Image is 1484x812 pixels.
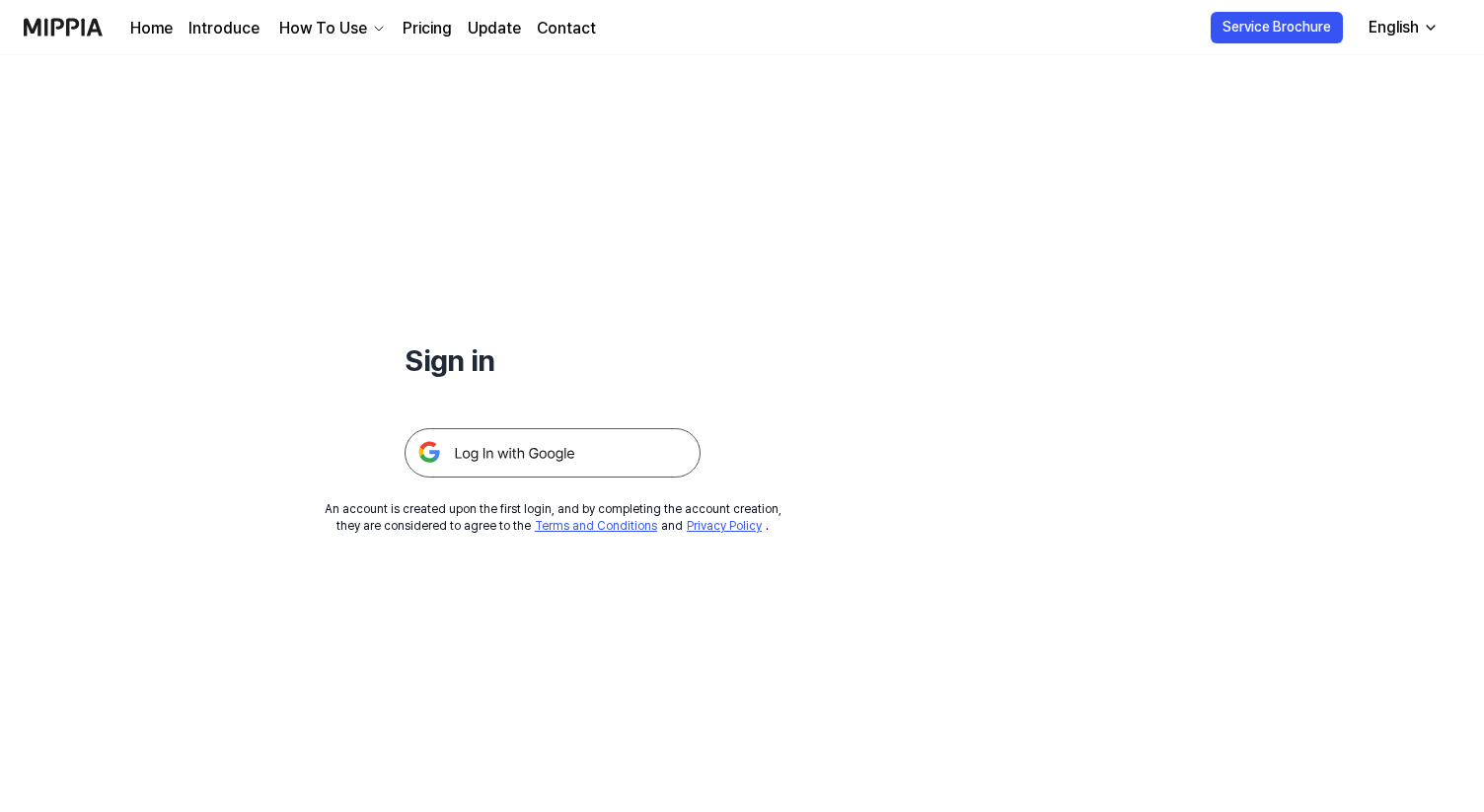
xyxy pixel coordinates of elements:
[275,17,387,40] button: How To Use
[405,339,701,381] h1: Sign in
[403,17,452,40] a: Pricing
[687,519,762,533] a: Privacy Policy
[468,17,521,40] a: Update
[275,17,371,40] div: How To Use
[537,17,596,40] a: Contact
[130,17,173,40] a: Home
[188,17,260,40] a: Introduce
[405,428,701,478] img: 구글 로그인 버튼
[325,501,781,535] div: An account is created upon the first login, and by completing the account creation, they are cons...
[1365,16,1423,39] div: English
[535,519,657,533] a: Terms and Conditions
[1353,8,1450,47] button: English
[1211,12,1343,43] button: Service Brochure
